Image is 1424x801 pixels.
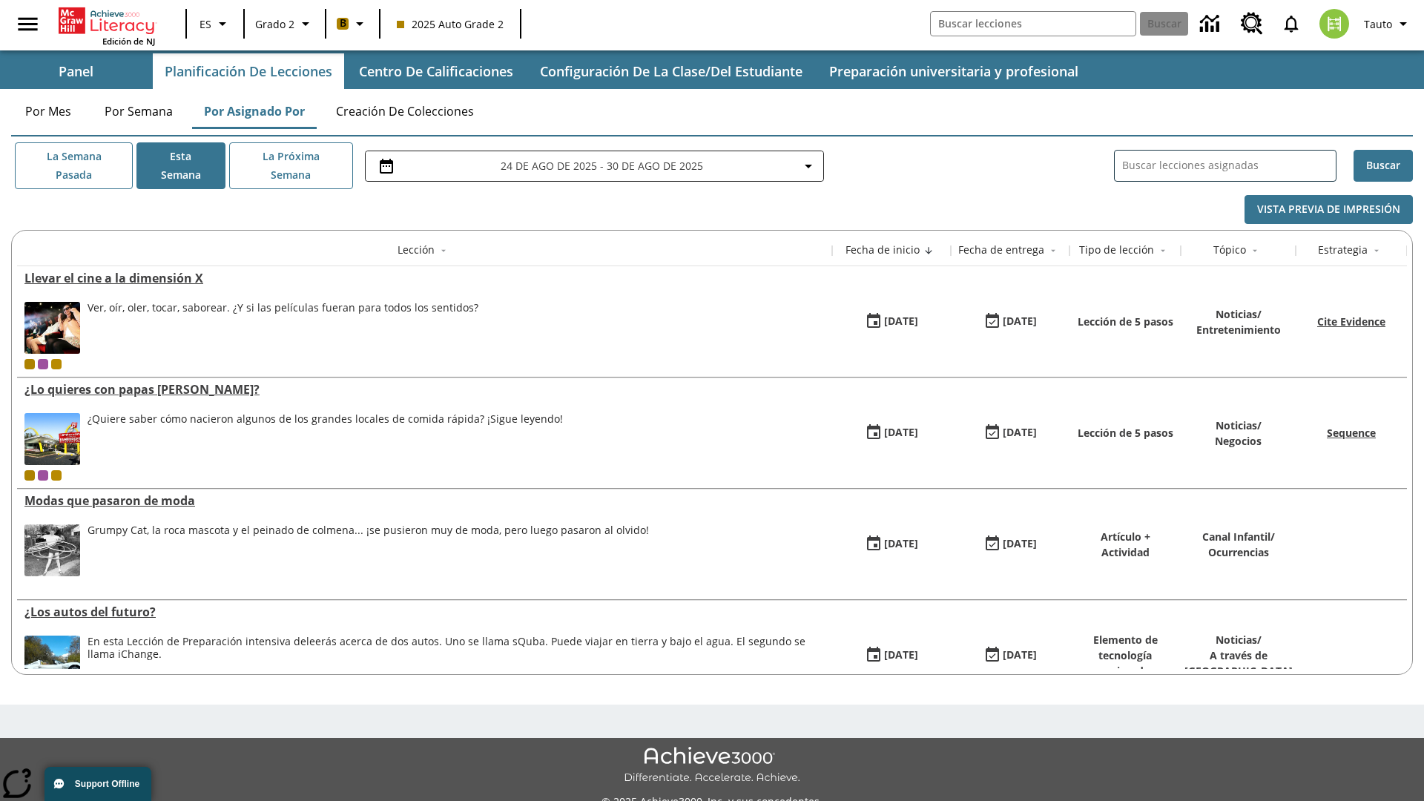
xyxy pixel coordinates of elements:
button: Vista previa de impresión [1245,195,1413,224]
div: ¿Los autos del futuro? [24,604,825,620]
div: Ver, oír, oler, tocar, saborear. ¿Y si las películas fueran para todos los sentidos? [88,302,478,354]
div: [DATE] [884,646,918,665]
div: Clase actual [24,470,35,481]
p: Elemento de tecnología mejorada [1077,632,1173,679]
div: Fecha de entrega [958,243,1044,257]
button: Sort [1044,242,1062,260]
span: Grado 2 [255,16,294,32]
a: Centro de recursos, Se abrirá en una pestaña nueva. [1232,4,1272,44]
a: Notificaciones [1272,4,1311,43]
div: [DATE] [1003,535,1037,553]
button: Panel [1,53,150,89]
a: ¿Lo quieres con papas fritas?, Lecciones [24,381,825,398]
div: Ver, oír, oler, tocar, saborear. ¿Y si las películas fueran para todos los sentidos? [88,302,478,314]
a: Centro de información [1191,4,1232,44]
button: 07/26/25: Primer día en que estuvo disponible la lección [860,419,923,447]
button: Seleccione el intervalo de fechas opción del menú [372,157,817,175]
div: New 2025 class [51,359,62,369]
span: B [340,14,346,33]
div: En esta Lección de Preparación intensiva de [88,636,825,661]
p: Noticias / [1196,306,1281,322]
button: Preparación universitaria y profesional [817,53,1090,89]
p: Lección de 5 pasos [1078,314,1173,329]
p: Noticias / [1215,418,1262,433]
a: Llevar el cine a la dimensión X, Lecciones [24,270,825,286]
input: Buscar campo [931,12,1135,36]
div: En esta Lección de Preparación intensiva de leerás acerca de dos autos. Uno se llama sQuba. Puede... [88,636,825,688]
button: Abrir el menú lateral [6,2,50,46]
button: 08/01/26: Último día en que podrá accederse la lección [978,642,1042,670]
button: 07/03/26: Último día en que podrá accederse la lección [978,419,1042,447]
button: Esta semana [136,142,225,189]
img: avatar image [1319,9,1349,39]
input: Buscar lecciones asignadas [1122,155,1336,177]
button: Boost El color de la clase es anaranjado claro. Cambiar el color de la clase. [331,10,375,37]
div: Grumpy Cat, la roca mascota y el peinado de colmena... ¡se pusieron muy de moda, pero luego pasar... [88,524,649,537]
button: Creación de colecciones [324,93,486,129]
div: Portada [59,4,155,47]
div: New 2025 class [51,470,62,481]
div: [DATE] [1003,312,1037,331]
button: 07/19/25: Primer día en que estuvo disponible la lección [860,530,923,558]
div: [DATE] [884,312,918,331]
span: Support Offline [75,779,139,789]
button: Sort [920,242,937,260]
img: Un automóvil de alta tecnología flotando en el agua. [24,636,80,688]
div: Fecha de inicio [845,243,920,257]
div: Clase actual [24,359,35,369]
button: Por mes [11,93,85,129]
a: Sequence [1327,426,1376,440]
p: Artículo + Actividad [1077,529,1173,560]
button: Sort [1368,242,1385,260]
span: Edición de NJ [102,36,155,47]
button: La próxima semana [229,142,353,189]
button: Escoja un nuevo avatar [1311,4,1358,43]
img: Achieve3000 Differentiate Accelerate Achieve [624,747,800,785]
button: Por semana [93,93,185,129]
p: Canal Infantil / [1202,529,1275,544]
button: Support Offline [44,767,151,801]
button: La semana pasada [15,142,133,189]
span: Tauto [1364,16,1392,32]
button: Buscar [1354,150,1413,182]
div: OL 2025 Auto Grade 3 [38,470,48,481]
testabrev: leerás acerca de dos autos. Uno se llama sQuba. Puede viajar en tierra y bajo el agua. El segundo... [88,634,805,661]
div: [DATE] [884,535,918,553]
button: Sort [1246,242,1264,260]
div: [DATE] [1003,423,1037,442]
img: El panel situado frente a los asientos rocía con agua nebulizada al feliz público en un cine equi... [24,302,80,354]
button: Configuración de la clase/del estudiante [528,53,814,89]
button: Lenguaje: ES, Selecciona un idioma [191,10,239,37]
p: Entretenimiento [1196,322,1281,337]
button: 08/24/25: Último día en que podrá accederse la lección [978,308,1042,336]
div: Estrategia [1318,243,1368,257]
div: [DATE] [1003,646,1037,665]
button: 08/18/25: Primer día en que estuvo disponible la lección [860,308,923,336]
div: Lección [398,243,435,257]
button: Sort [435,242,452,260]
div: ¿Quiere saber cómo nacieron algunos de los grandes locales de comida rápida? ¡Sigue leyendo! [88,413,563,465]
div: Llevar el cine a la dimensión X [24,270,825,286]
span: 2025 Auto Grade 2 [397,16,504,32]
button: 07/01/25: Primer día en que estuvo disponible la lección [860,642,923,670]
button: 06/30/26: Último día en que podrá accederse la lección [978,530,1042,558]
a: Cite Evidence [1317,314,1385,329]
svg: Collapse Date Range Filter [800,157,817,175]
span: 24 de ago de 2025 - 30 de ago de 2025 [501,158,703,174]
div: [DATE] [884,423,918,442]
div: ¿Quiere saber cómo nacieron algunos de los grandes locales de comida rápida? ¡Sigue leyendo! [88,413,563,426]
div: ¿Lo quieres con papas fritas? [24,381,825,398]
div: OL 2025 Auto Grade 3 [38,359,48,369]
div: Tipo de lección [1079,243,1154,257]
button: Perfil/Configuración [1358,10,1418,37]
button: Por asignado por [192,93,317,129]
